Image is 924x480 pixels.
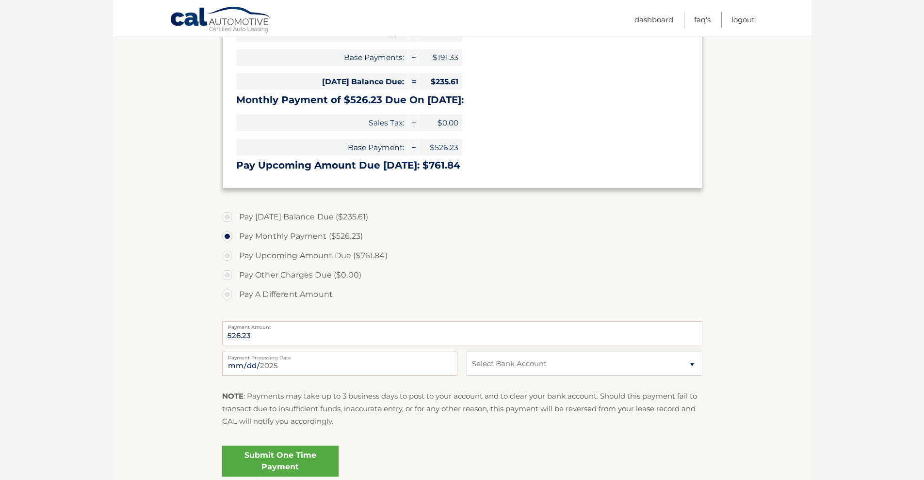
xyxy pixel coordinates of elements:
p: : Payments may take up to 3 business days to post to your account and to clear your bank account.... [222,390,702,428]
label: Pay Monthly Payment ($526.23) [222,227,702,246]
label: Payment Processing Date [222,352,457,359]
label: Pay [DATE] Balance Due ($235.61) [222,207,702,227]
span: $191.33 [419,49,462,66]
input: Payment Date [222,352,457,376]
strong: NOTE [222,391,243,401]
h3: Pay Upcoming Amount Due [DATE]: $761.84 [236,159,688,171]
h3: Monthly Payment of $526.23 Due On [DATE]: [236,94,688,106]
a: Submit One Time Payment [222,446,339,477]
span: Sales Tax: [236,114,408,131]
label: Pay Upcoming Amount Due ($761.84) [222,246,702,265]
label: Payment Amount [222,321,702,329]
label: Pay Other Charges Due ($0.00) [222,265,702,285]
span: + [408,114,418,131]
label: Pay A Different Amount [222,285,702,304]
span: $235.61 [419,73,462,90]
a: FAQ's [694,12,711,28]
span: Base Payment: [236,139,408,156]
span: + [408,49,418,66]
span: [DATE] Balance Due: [236,73,408,90]
a: Cal Automotive [170,6,272,34]
span: $526.23 [419,139,462,156]
span: $0.00 [419,114,462,131]
a: Dashboard [634,12,673,28]
span: Base Payments: [236,49,408,66]
span: = [408,73,418,90]
a: Logout [731,12,755,28]
input: Payment Amount [222,321,702,345]
span: + [408,139,418,156]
